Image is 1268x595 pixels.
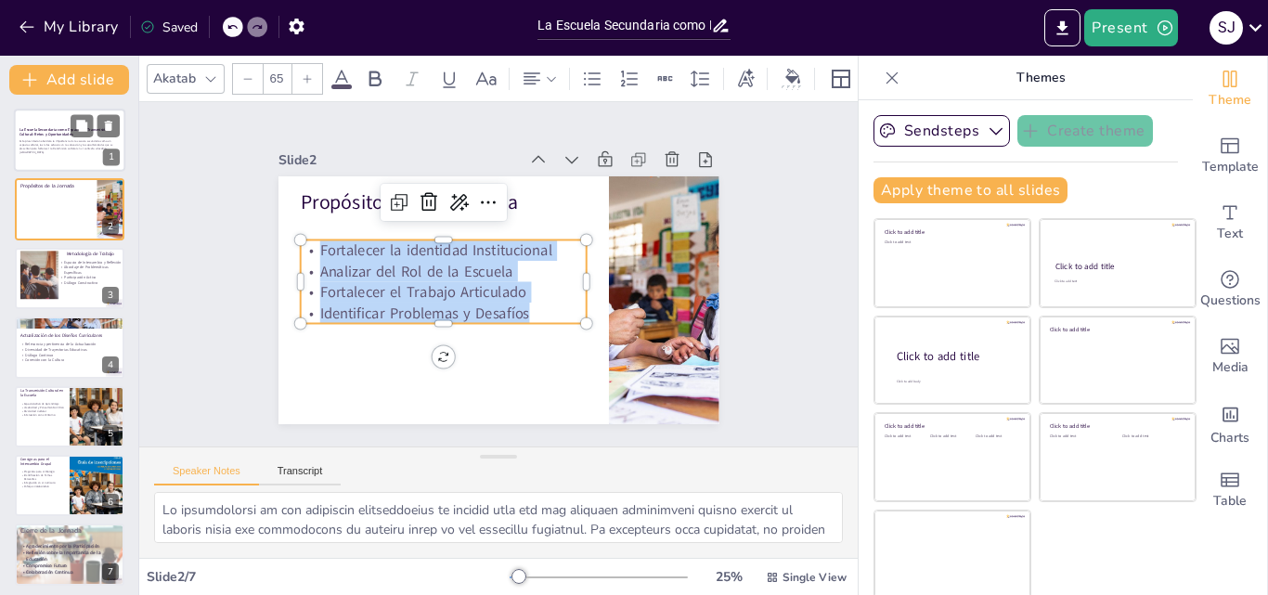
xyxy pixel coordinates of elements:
div: 7 [15,524,124,585]
div: Click to add title [885,228,1017,236]
p: Preguntas para el Diálogo [20,470,64,473]
span: Colaboración Continua [26,569,72,576]
div: 3 [102,287,119,304]
div: Click to add title [1055,261,1179,272]
div: Add a table [1193,457,1267,524]
span: Template [1202,157,1259,177]
div: Text effects [731,64,759,94]
p: Diálogo Constructivo [59,280,123,286]
p: Interacción con el Entorno [20,413,64,417]
button: Speaker Notes [154,465,259,485]
span: Text [1217,224,1243,244]
p: La Transmisión Cultural en la Escuela [20,388,64,398]
p: Actualización de los Diseños Curriculares [20,332,119,339]
div: 2 [102,218,119,235]
button: Export to PowerPoint [1044,9,1080,46]
div: Click to add text [885,434,926,439]
div: Slide 2 / 7 [147,568,510,586]
button: S J [1210,9,1243,46]
span: Single View [783,570,847,585]
div: 7 [102,563,119,580]
div: Click to add text [930,434,972,439]
p: Conexión con la Cultura [20,357,119,363]
div: 3 [15,248,124,309]
p: Consignas para el Intercambio Grupal [20,457,64,467]
textarea: Lo ipsumdolorsi am con adipiscin elitseddoeius te incidid utla etd mag aliquaen adminimveni quisn... [154,492,843,543]
span: Media [1212,357,1249,378]
button: Sendsteps [873,115,1010,147]
strong: La Escuela Secundaria como Espacio de Transmisión Cultural: Retos y Oportunidades [19,127,108,137]
div: 6 [102,494,119,511]
div: Add text boxes [1193,189,1267,256]
p: Metodología de Trabajo [62,251,119,257]
p: Identificar Problemas y Desafíos [296,281,583,332]
span: Theme [1209,90,1251,110]
div: 5 [102,425,119,442]
p: Themes [907,56,1174,100]
div: Click to add title [897,349,1016,365]
div: Click to add title [1050,422,1183,430]
p: Relevancia y pertinencia de la Actualización [20,343,119,348]
div: Add ready made slides [1193,123,1267,189]
p: Identificación de Temas Relevantes [20,473,64,481]
div: 25 % [706,568,751,586]
div: 5 [15,386,124,447]
div: 2 [15,178,124,239]
p: Abordaje de Problemáticas Específicas [59,265,123,275]
div: Click to add title [1050,325,1183,332]
p: Enfoque Colaborativo [20,485,64,488]
div: Add charts and graphs [1193,390,1267,457]
div: Add images, graphics, shapes or video [1193,323,1267,390]
p: Diversidad de Trayectorias Educativas [20,347,119,353]
button: Apply theme to all slides [873,177,1067,203]
div: Click to add text [885,240,1017,245]
p: Espacio de Intercambio y Reflexión [59,259,123,265]
p: Diálogo Continuo [20,353,119,358]
div: Change the overall theme [1193,56,1267,123]
div: Slide 2 [291,128,531,171]
div: Click to add body [897,380,1014,384]
button: Duplicate Slide [71,114,93,136]
div: Click to add text [1055,279,1178,284]
button: Create theme [1017,115,1153,147]
span: Reflexión sobre la Importancia de la Educación [26,550,100,563]
div: Akatab [149,66,200,91]
span: Questions [1200,291,1261,311]
div: Saved [140,19,198,36]
button: Delete Slide [97,114,120,136]
div: Click to add text [1122,434,1181,439]
div: Get real-time input from your audience [1193,256,1267,323]
p: Fortalecer el Trabajo Articulado [298,261,585,312]
p: Analizar del Rol de la Escuela [301,240,588,291]
p: Espacio Activo de Aprendizaje [20,402,64,406]
p: Fortalecer la identidad Institucional [303,219,589,270]
button: Present [1084,9,1177,46]
p: Integración en el Currículo [20,481,64,485]
div: 4 [15,317,124,378]
div: Click to add text [1050,434,1108,439]
div: 6 [15,455,124,516]
div: Click to add text [976,434,1017,439]
span: Table [1213,491,1247,511]
p: Creatividad y Pensamiento Crítico [20,406,64,409]
div: 1 [103,149,120,166]
span: Agradecimiento por la Participación [26,543,99,550]
div: Click to add title [885,422,1017,430]
p: Esta presentación abordará la importancia de la escuela secundaria como un espacio cultural, los ... [19,139,120,154]
input: Insert title [537,12,711,39]
p: Diversidad Cultural [20,409,64,413]
button: My Library [14,12,126,42]
p: Propósitos de la Jornada [20,182,92,188]
span: Compromiso Futuro [26,563,67,569]
button: Add slide [9,65,129,95]
div: 4 [102,356,119,373]
span: Charts [1210,428,1249,448]
button: Transcript [259,465,342,485]
div: 1 [14,109,125,172]
span: Cierre de la Jornada [20,526,82,536]
div: Background color [779,69,807,88]
p: Participación Activa [59,275,123,280]
div: S J [1210,11,1243,45]
div: Layout [826,64,856,94]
